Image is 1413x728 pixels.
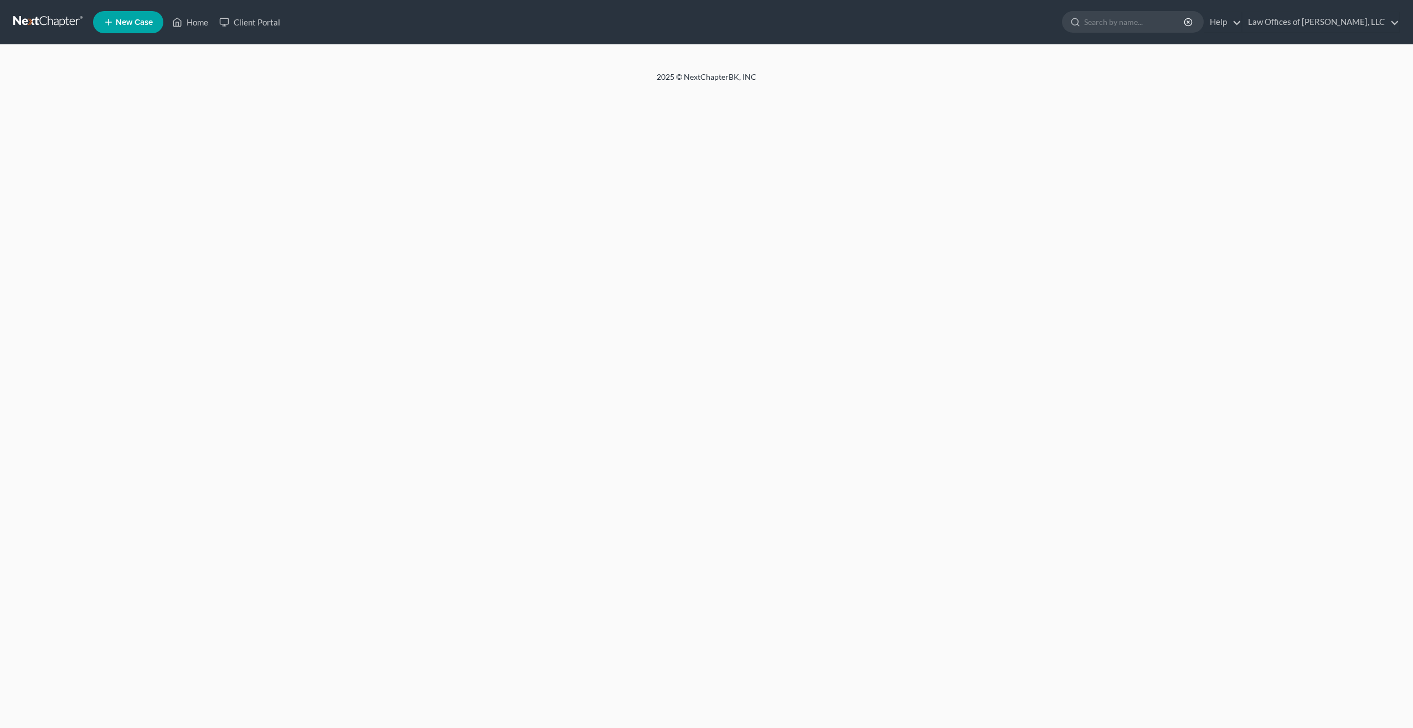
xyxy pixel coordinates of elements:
a: Law Offices of [PERSON_NAME], LLC [1242,12,1399,32]
a: Client Portal [214,12,286,32]
a: Home [167,12,214,32]
input: Search by name... [1084,12,1185,32]
a: Help [1204,12,1241,32]
div: 2025 © NextChapterBK, INC [391,71,1022,91]
span: New Case [116,18,153,27]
